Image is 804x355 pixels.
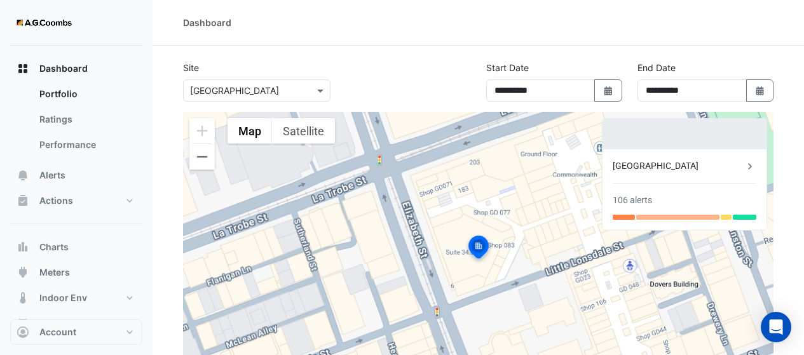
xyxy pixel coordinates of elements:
label: Site [183,61,199,74]
label: End Date [637,61,676,74]
button: Account [10,319,142,345]
img: Company Logo [15,10,72,36]
button: Zoom out [189,144,215,170]
a: Ratings [29,107,142,132]
a: Performance [29,132,142,157]
button: Meters [10,260,142,285]
app-icon: Actions [17,194,29,207]
button: Alerts [10,163,142,188]
app-icon: Alerts [17,169,29,182]
fa-icon: Select Date [754,85,766,96]
span: Account [39,326,76,338]
app-icon: Meters [17,266,29,279]
span: Alerts [39,169,65,182]
button: Actions [10,188,142,213]
app-icon: Charts [17,241,29,253]
span: Actions [39,194,73,207]
span: Indoor Env [39,291,87,304]
div: Dashboard [10,81,142,163]
span: Charts [39,241,69,253]
app-icon: Indoor Env [17,291,29,304]
app-icon: Reports [17,317,29,330]
div: [GEOGRAPHIC_DATA] [613,159,744,173]
div: Dashboard [183,16,231,29]
label: Start Date [486,61,529,74]
app-icon: Dashboard [17,62,29,75]
button: Indoor Env [10,285,142,311]
button: Zoom in [189,118,215,144]
span: Meters [39,266,70,279]
span: Dashboard [39,62,88,75]
div: 106 alerts [613,194,652,207]
button: Charts [10,234,142,260]
button: Show street map [228,118,272,144]
div: Open Intercom Messenger [761,312,791,342]
a: Portfolio [29,81,142,107]
fa-icon: Select Date [603,85,614,96]
button: Dashboard [10,56,142,81]
img: site-pin-selected.svg [465,234,493,264]
button: Reports [10,311,142,336]
button: Show satellite imagery [272,118,335,144]
span: Reports [39,317,74,330]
